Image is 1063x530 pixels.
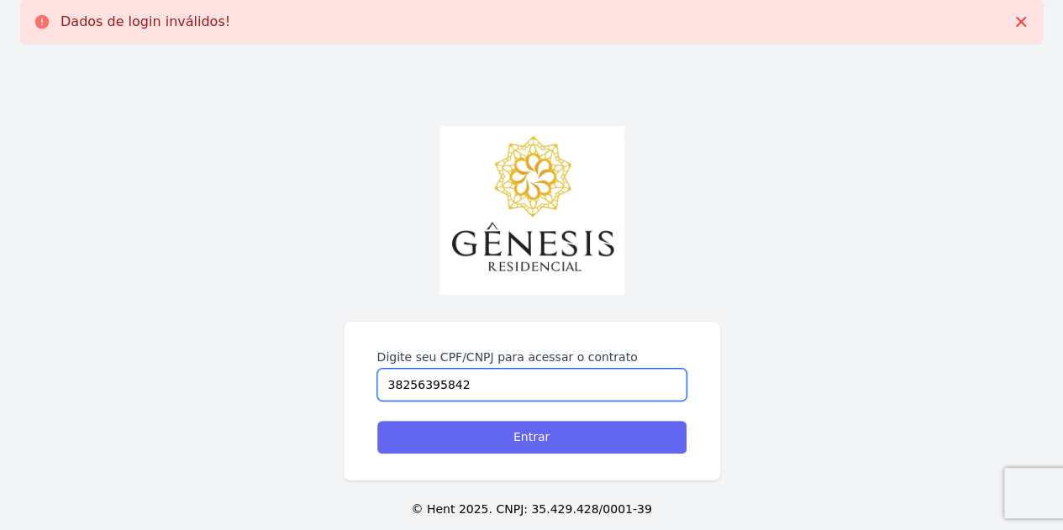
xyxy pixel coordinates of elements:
img: Genesis.jpg [439,126,624,294]
input: Entrar [377,421,687,454]
label: Digite seu CPF/CNPJ para acessar o contrato [377,349,687,365]
p: © Hent 2025. CNPJ: 35.429.428/0001-39 [27,501,1036,518]
p: Dados de login inválidos! [61,13,230,30]
input: Digite seu CPF ou CNPJ [377,369,687,401]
